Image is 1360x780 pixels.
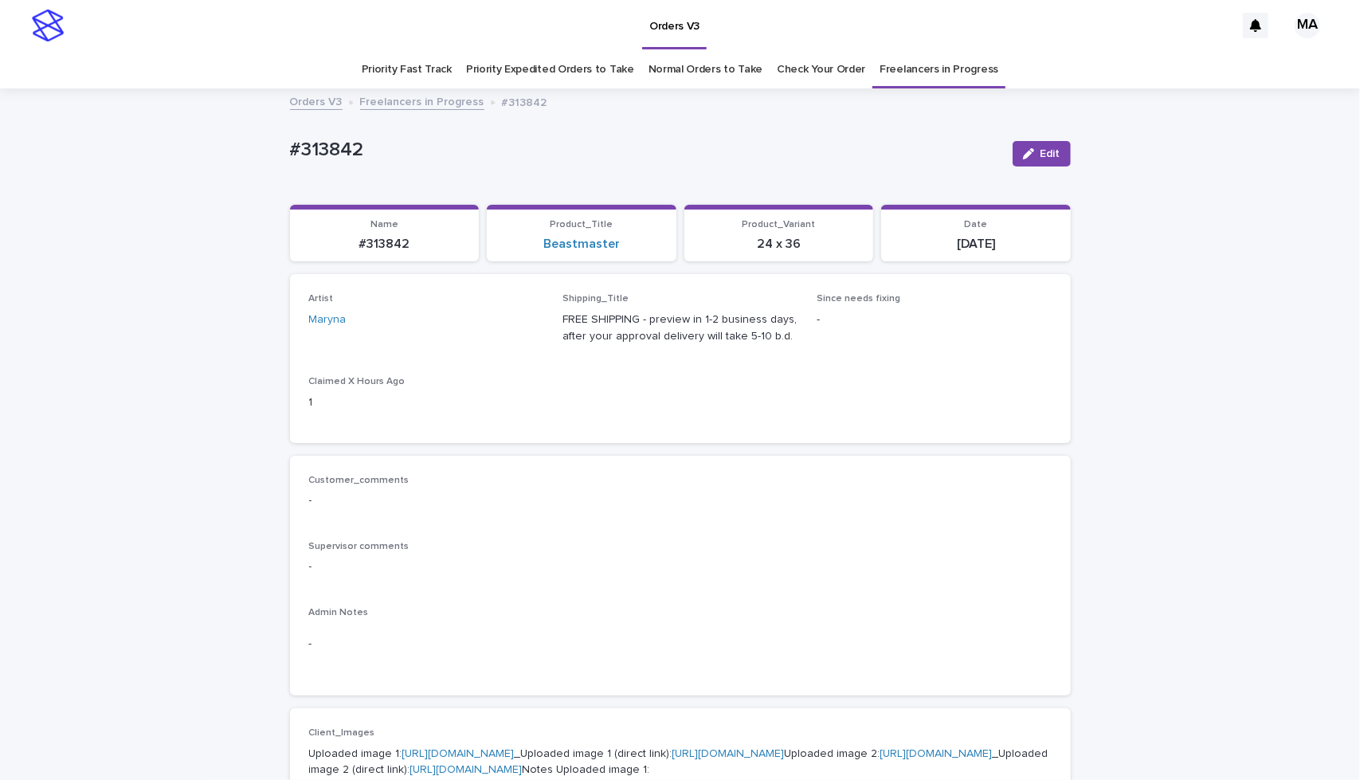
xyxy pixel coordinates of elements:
p: #313842 [300,237,470,252]
img: stacker-logo-s-only.png [32,10,64,41]
a: [URL][DOMAIN_NAME] [880,748,993,759]
a: Orders V3 [290,92,343,110]
span: Name [370,220,398,229]
a: [URL][DOMAIN_NAME] [410,764,523,775]
a: Maryna [309,312,347,328]
span: Date [964,220,987,229]
a: Priority Fast Track [362,51,452,88]
a: Freelancers in Progress [880,51,998,88]
span: Customer_comments [309,476,410,485]
a: Priority Expedited Orders to Take [466,51,634,88]
button: Edit [1013,141,1071,167]
p: - [817,312,1052,328]
p: 1 [309,394,544,411]
a: Normal Orders to Take [649,51,763,88]
a: Check Your Order [777,51,865,88]
p: #313842 [290,139,1000,162]
span: Product_Variant [742,220,815,229]
a: [URL][DOMAIN_NAME] [672,748,785,759]
span: Supervisor comments [309,542,410,551]
span: Edit [1041,148,1060,159]
p: 24 x 36 [694,237,864,252]
span: Product_Title [550,220,613,229]
span: Admin Notes [309,608,369,617]
a: Beastmaster [543,237,620,252]
p: - [309,559,1052,575]
div: MA [1295,13,1320,38]
span: Since needs fixing [817,294,900,304]
a: [URL][DOMAIN_NAME] [402,748,515,759]
span: Claimed X Hours Ago [309,377,406,386]
p: #313842 [502,92,547,110]
p: - [309,492,1052,509]
span: Client_Images [309,728,375,738]
p: FREE SHIPPING - preview in 1-2 business days, after your approval delivery will take 5-10 b.d. [562,312,798,345]
p: - [309,636,1052,653]
span: Artist [309,294,334,304]
a: Freelancers in Progress [360,92,484,110]
span: Shipping_Title [562,294,629,304]
p: [DATE] [891,237,1061,252]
